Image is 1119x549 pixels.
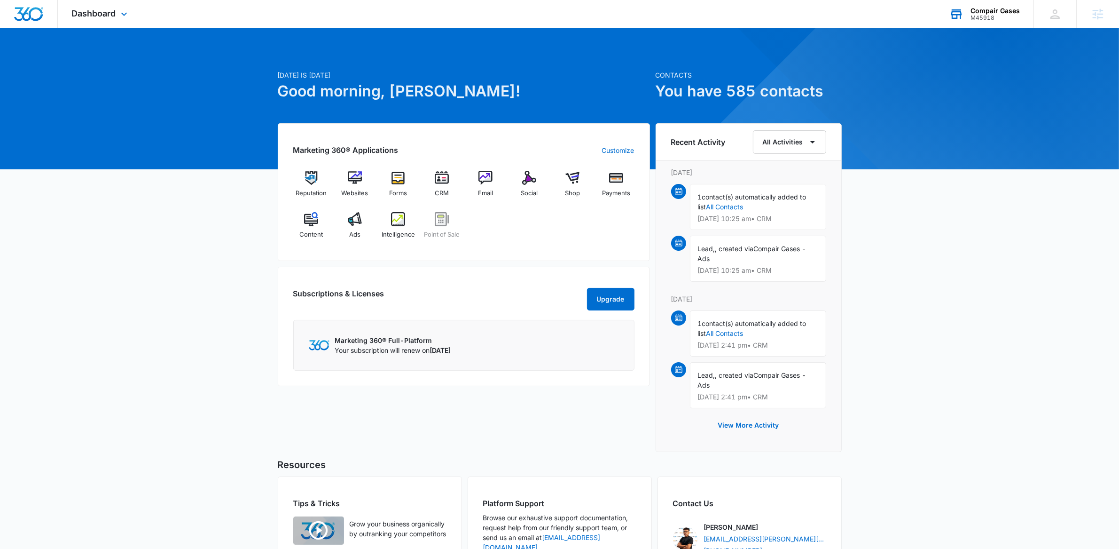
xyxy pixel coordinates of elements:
[483,498,636,509] h2: Platform Support
[278,80,650,103] h1: Good morning, [PERSON_NAME]!
[706,203,743,211] a: All Contacts
[350,519,446,539] p: Grow your business organically by outranking your competitors
[602,189,630,198] span: Payments
[335,335,451,345] p: Marketing 360® Full-Platform
[704,522,759,532] p: [PERSON_NAME]
[293,498,446,509] h2: Tips & Tricks
[698,193,702,201] span: 1
[704,534,826,544] a: [EMAIL_ADDRESS][PERSON_NAME][DOMAIN_NAME]
[336,212,373,246] a: Ads
[587,288,634,310] button: Upgrade
[293,288,384,307] h2: Subscriptions & Licenses
[72,8,116,18] span: Dashboard
[671,294,826,304] p: [DATE]
[336,171,373,205] a: Websites
[424,171,460,205] a: CRM
[430,346,451,354] span: [DATE]
[435,189,449,198] span: CRM
[380,212,416,246] a: Intelligence
[715,371,754,379] span: , created via
[698,342,818,349] p: [DATE] 2:41 pm • CRM
[698,193,806,211] span: contact(s) automatically added to list
[309,340,329,350] img: Marketing 360 Logo
[511,171,547,205] a: Social
[698,371,715,379] span: Lead,
[349,230,360,239] span: Ads
[293,212,329,246] a: Content
[671,167,826,177] p: [DATE]
[715,245,754,253] span: , created via
[709,414,789,437] button: View More Activity
[341,189,368,198] span: Websites
[389,189,407,198] span: Forms
[598,171,634,205] a: Payments
[698,394,818,400] p: [DATE] 2:41 pm • CRM
[380,171,416,205] a: Forms
[299,230,323,239] span: Content
[478,189,493,198] span: Email
[656,70,842,80] p: Contacts
[278,70,650,80] p: [DATE] is [DATE]
[698,319,702,327] span: 1
[565,189,580,198] span: Shop
[335,345,451,355] p: Your subscription will renew on
[753,130,826,154] button: All Activities
[706,329,743,337] a: All Contacts
[424,230,460,239] span: Point of Sale
[293,144,399,156] h2: Marketing 360® Applications
[296,189,327,198] span: Reputation
[698,215,818,222] p: [DATE] 10:25 am • CRM
[970,15,1020,21] div: account id
[673,498,826,509] h2: Contact Us
[602,145,634,155] a: Customize
[555,171,591,205] a: Shop
[468,171,504,205] a: Email
[382,230,415,239] span: Intelligence
[424,212,460,246] a: Point of Sale
[671,136,726,148] h6: Recent Activity
[970,7,1020,15] div: account name
[293,517,344,545] img: Quick Overview Video
[521,189,538,198] span: Social
[698,267,818,274] p: [DATE] 10:25 am • CRM
[698,245,715,253] span: Lead,
[293,171,329,205] a: Reputation
[698,319,806,337] span: contact(s) automatically added to list
[656,80,842,103] h1: You have 585 contacts
[278,458,842,472] h5: Resources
